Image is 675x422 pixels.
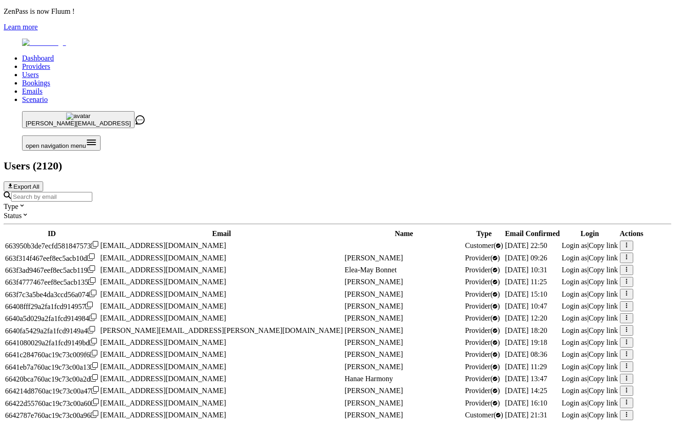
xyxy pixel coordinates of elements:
div: Click to copy [5,277,99,287]
th: ID [5,229,99,238]
span: Login as [562,350,587,358]
span: [PERSON_NAME][EMAIL_ADDRESS][PERSON_NAME][DOMAIN_NAME] [101,326,343,334]
div: | [562,387,618,395]
span: Copy link [589,375,618,383]
div: Click to copy [5,350,99,359]
span: [PERSON_NAME] [345,350,403,358]
a: Providers [22,62,50,70]
input: Search by email [11,192,92,202]
span: [DATE] 22:50 [505,242,547,249]
span: [EMAIL_ADDRESS][DOMAIN_NAME] [101,254,226,262]
a: Bookings [22,79,50,87]
div: Click to copy [5,241,99,250]
span: [DATE] 16:10 [505,399,547,407]
span: [PERSON_NAME] [345,278,403,286]
th: Email [100,229,343,238]
div: | [562,266,618,274]
span: Copy link [589,314,618,322]
div: | [562,254,618,262]
span: [PERSON_NAME] [345,326,403,334]
button: Export All [4,181,43,191]
span: [PERSON_NAME] [345,254,403,262]
span: validated [465,338,500,346]
span: [EMAIL_ADDRESS][DOMAIN_NAME] [101,302,226,310]
span: [EMAIL_ADDRESS][DOMAIN_NAME] [101,278,226,286]
div: | [562,326,618,335]
th: Login [561,229,618,238]
span: validated [465,363,500,371]
div: | [562,363,618,371]
div: | [562,242,618,250]
span: Copy link [589,338,618,346]
span: [DATE] 13:47 [505,375,547,383]
div: | [562,399,618,407]
span: Hanae Harmony [345,375,393,383]
span: Copy link [589,411,618,419]
span: [PERSON_NAME] [345,387,403,394]
p: ZenPass is now Fluum ! [4,7,671,16]
span: Copy link [589,326,618,334]
div: Click to copy [5,399,99,408]
span: [EMAIL_ADDRESS][DOMAIN_NAME] [101,290,226,298]
a: Learn more [4,23,38,31]
span: [EMAIL_ADDRESS][DOMAIN_NAME] [101,363,226,371]
div: Status [4,211,671,220]
span: [DATE] 21:31 [505,411,547,419]
span: validated [465,314,500,322]
div: | [562,411,618,419]
span: validated [465,350,500,358]
span: [DATE] 11:29 [505,363,547,371]
span: Copy link [589,399,618,407]
span: [EMAIL_ADDRESS][DOMAIN_NAME] [101,338,226,346]
span: [PERSON_NAME] [345,338,403,346]
div: Click to copy [5,338,99,347]
span: [PERSON_NAME][EMAIL_ADDRESS] [26,120,131,127]
span: [DATE] 11:25 [505,278,547,286]
span: Login as [562,254,587,262]
div: Click to copy [5,386,99,395]
span: [DATE] 08:36 [505,350,547,358]
span: [PERSON_NAME] [345,290,403,298]
span: Copy link [589,363,618,371]
img: Fluum Logo [22,39,66,47]
span: [DATE] 10:31 [505,266,547,274]
div: | [562,314,618,322]
span: Login as [562,338,587,346]
div: Click to copy [5,326,99,335]
span: validated [465,254,500,262]
div: Click to copy [5,411,99,420]
h2: Users ( 2120 ) [4,160,671,172]
span: validated [465,399,500,407]
button: avatar[PERSON_NAME][EMAIL_ADDRESS] [22,111,135,128]
span: validated [465,387,500,394]
span: Elea-May Bonnet [345,266,397,274]
th: Email Confirmed [505,229,561,238]
span: [EMAIL_ADDRESS][DOMAIN_NAME] [101,314,226,322]
div: Click to copy [5,265,99,275]
span: Copy link [589,350,618,358]
span: [DATE] 12:20 [505,314,547,322]
span: [DATE] 14:25 [505,387,547,394]
div: | [562,290,618,298]
span: [DATE] 18:20 [505,326,547,334]
span: Login as [562,266,587,274]
span: [PERSON_NAME] [345,302,403,310]
span: [DATE] 10:47 [505,302,547,310]
span: Login as [562,399,587,407]
span: [DATE] 09:26 [505,254,547,262]
span: [EMAIL_ADDRESS][DOMAIN_NAME] [101,375,226,383]
button: Open menu [22,135,101,151]
th: Type [465,229,504,238]
span: Copy link [589,387,618,394]
span: Login as [562,326,587,334]
span: validated [465,266,500,274]
a: Users [22,71,39,79]
span: validated [465,375,500,383]
span: Copy link [589,254,618,262]
span: validated [465,278,500,286]
span: [DATE] 15:10 [505,290,547,298]
span: validated [465,290,500,298]
span: [PERSON_NAME] [345,399,403,407]
span: Copy link [589,278,618,286]
span: Login as [562,375,587,383]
